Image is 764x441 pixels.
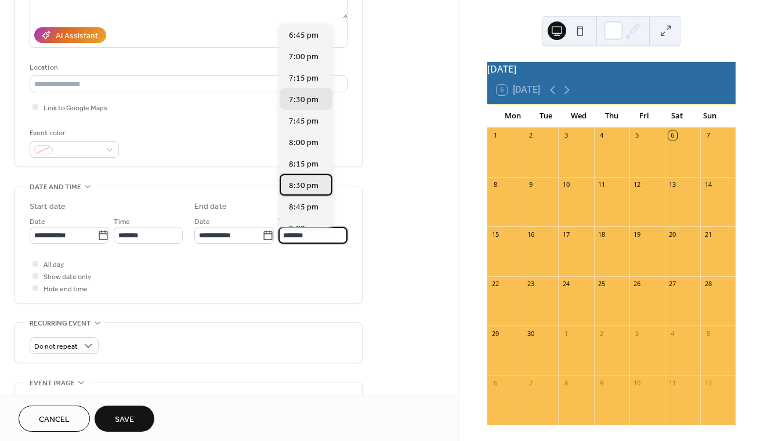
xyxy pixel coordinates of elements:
[704,230,712,238] div: 21
[598,131,606,140] div: 4
[44,283,88,295] span: Hide end time
[491,329,499,338] div: 29
[56,30,98,42] div: AI Assistant
[30,62,345,74] div: Location
[34,27,106,43] button: AI Assistant
[289,94,318,106] span: 7:30 pm
[598,378,606,387] div: 9
[633,131,642,140] div: 5
[278,216,295,228] span: Time
[289,223,318,235] span: 9:00 pm
[562,378,570,387] div: 8
[562,180,570,189] div: 10
[289,30,318,42] span: 6:45 pm
[115,414,134,426] span: Save
[289,180,318,192] span: 8:30 pm
[693,104,726,128] div: Sun
[668,131,677,140] div: 6
[30,216,45,228] span: Date
[562,329,570,338] div: 1
[289,73,318,85] span: 7:15 pm
[668,280,677,288] div: 27
[289,51,318,63] span: 7:00 pm
[633,329,642,338] div: 3
[562,131,570,140] div: 3
[598,280,606,288] div: 25
[30,127,117,139] div: Event color
[34,340,78,353] span: Do not repeat
[491,378,499,387] div: 6
[704,329,712,338] div: 5
[289,137,318,149] span: 8:00 pm
[114,216,130,228] span: Time
[633,230,642,238] div: 19
[487,62,736,76] div: [DATE]
[491,280,499,288] div: 22
[598,180,606,189] div: 11
[704,378,712,387] div: 12
[289,201,318,214] span: 8:45 pm
[628,104,661,128] div: Fri
[30,201,66,213] div: Start date
[491,131,499,140] div: 1
[194,201,227,213] div: End date
[598,230,606,238] div: 18
[595,104,628,128] div: Thu
[289,158,318,171] span: 8:15 pm
[704,180,712,189] div: 14
[661,104,694,128] div: Sat
[30,377,75,389] span: Event image
[526,329,535,338] div: 30
[668,378,677,387] div: 11
[562,230,570,238] div: 17
[704,131,712,140] div: 7
[526,280,535,288] div: 23
[633,378,642,387] div: 10
[497,104,530,128] div: Mon
[44,102,107,114] span: Link to Google Maps
[530,104,563,128] div: Tue
[44,259,64,271] span: All day
[668,180,677,189] div: 13
[633,180,642,189] div: 12
[289,115,318,128] span: 7:45 pm
[526,180,535,189] div: 9
[668,230,677,238] div: 20
[44,271,91,283] span: Show date only
[19,406,90,432] button: Cancel
[30,317,91,330] span: Recurring event
[562,280,570,288] div: 24
[526,131,535,140] div: 2
[95,406,154,432] button: Save
[598,329,606,338] div: 2
[633,280,642,288] div: 26
[668,329,677,338] div: 4
[491,230,499,238] div: 15
[526,378,535,387] div: 7
[30,181,81,193] span: Date and time
[704,280,712,288] div: 28
[526,230,535,238] div: 16
[562,104,595,128] div: Wed
[491,180,499,189] div: 8
[39,414,70,426] span: Cancel
[194,216,210,228] span: Date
